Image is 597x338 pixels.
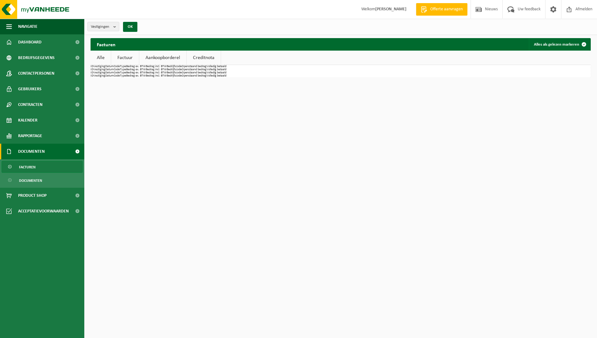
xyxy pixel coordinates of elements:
[18,66,54,81] span: Contactpersonen
[93,68,105,71] th: Vestiging
[126,68,146,71] th: Bedrag ex. BTW
[167,65,182,68] th: Bedrijfscode
[146,74,167,77] th: Bedrag incl. BTW
[123,22,137,32] button: OK
[19,161,36,173] span: Facturen
[93,71,105,74] th: Vestiging
[206,74,226,77] th: Volledig betaald
[18,50,55,66] span: Bedrijfsgegevens
[120,68,126,71] th: Type
[114,74,120,77] th: Code
[182,68,206,71] th: Openstaand bedrag
[91,74,93,77] th: ID
[91,38,122,50] h2: Facturen
[126,71,146,74] th: Bedrag ex. BTW
[91,65,93,68] th: ID
[18,128,42,144] span: Rapportage
[375,7,407,12] strong: [PERSON_NAME]
[18,144,45,159] span: Documenten
[114,71,120,74] th: Code
[105,68,114,71] th: Datum
[146,65,167,68] th: Bedrag incl. BTW
[93,74,105,77] th: Vestiging
[529,38,590,51] button: Alles als gelezen markeren
[105,65,114,68] th: Datum
[182,74,206,77] th: Openstaand bedrag
[126,74,146,77] th: Bedrag ex. BTW
[167,68,182,71] th: Bedrijfscode
[120,74,126,77] th: Type
[91,71,93,74] th: ID
[139,51,186,65] a: Aankoopborderel
[120,71,126,74] th: Type
[206,65,226,68] th: Volledig betaald
[18,19,37,34] span: Navigatie
[167,74,182,77] th: Bedrijfscode
[18,188,47,203] span: Product Shop
[2,161,83,173] a: Facturen
[87,22,119,31] button: Vestigingen
[105,74,114,77] th: Datum
[2,174,83,186] a: Documenten
[182,65,206,68] th: Openstaand bedrag
[416,3,467,16] a: Offerte aanvragen
[18,81,42,97] span: Gebruikers
[206,71,226,74] th: Volledig betaald
[91,51,111,65] a: Alle
[91,68,93,71] th: ID
[91,22,111,32] span: Vestigingen
[93,65,105,68] th: Vestiging
[18,97,42,112] span: Contracten
[114,65,120,68] th: Code
[167,71,182,74] th: Bedrijfscode
[146,68,167,71] th: Bedrag incl. BTW
[429,6,464,12] span: Offerte aanvragen
[19,175,42,186] span: Documenten
[105,71,114,74] th: Datum
[146,71,167,74] th: Bedrag incl. BTW
[126,65,146,68] th: Bedrag ex. BTW
[18,34,42,50] span: Dashboard
[206,68,226,71] th: Volledig betaald
[18,203,69,219] span: Acceptatievoorwaarden
[114,68,120,71] th: Code
[120,65,126,68] th: Type
[182,71,206,74] th: Openstaand bedrag
[111,51,139,65] a: Factuur
[18,112,37,128] span: Kalender
[187,51,221,65] a: Creditnota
